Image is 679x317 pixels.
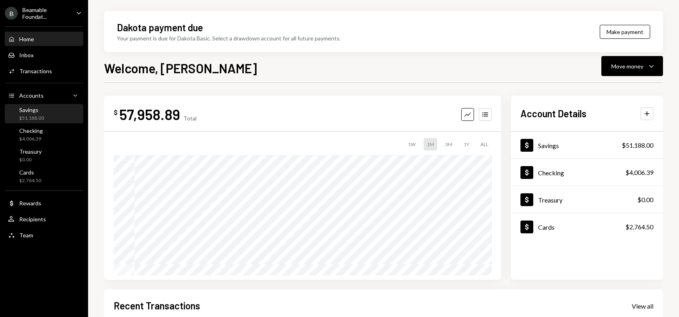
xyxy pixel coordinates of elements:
a: Rewards [5,196,83,210]
h2: Recent Transactions [114,299,200,312]
a: Home [5,32,83,46]
a: Cards$2,764.50 [5,167,83,186]
div: 3M [442,138,456,150]
div: $2,764.50 [625,222,653,232]
div: 1W [405,138,419,150]
div: Treasury [538,196,562,204]
div: Move money [611,62,643,70]
div: 1Y [460,138,472,150]
a: Treasury$0.00 [511,186,663,213]
div: Cards [538,223,554,231]
button: Make payment [600,25,650,39]
div: Inbox [19,52,34,58]
div: ALL [477,138,492,150]
a: Inbox [5,48,83,62]
div: Your payment is due for Dakota Basic. Select a drawdown account for all future payments. [117,34,341,42]
div: $2,764.50 [19,177,41,184]
div: Transactions [19,68,52,74]
div: $51,188.00 [622,140,653,150]
a: Savings$51,188.00 [5,104,83,123]
div: $51,188.00 [19,115,44,122]
a: Checking$4,006.39 [511,159,663,186]
div: Savings [19,106,44,113]
div: $0.00 [637,195,653,205]
div: $0.00 [19,156,42,163]
h1: Welcome, [PERSON_NAME] [104,60,257,76]
h2: Account Details [520,107,587,120]
div: 1M [424,138,437,150]
div: Rewards [19,200,41,207]
a: View all [632,301,653,310]
div: $4,006.39 [625,168,653,177]
a: Recipients [5,212,83,226]
a: Team [5,228,83,242]
a: Checking$4,006.39 [5,125,83,144]
div: Accounts [19,92,44,99]
div: Cards [19,169,41,176]
a: Accounts [5,88,83,102]
div: B [5,7,18,20]
div: Savings [538,142,559,149]
a: Cards$2,764.50 [511,213,663,240]
div: 57,958.89 [119,105,180,123]
div: Recipients [19,216,46,223]
div: Dakota payment due [117,21,203,34]
a: Transactions [5,64,83,78]
div: Treasury [19,148,42,155]
div: Checking [19,127,43,134]
div: Team [19,232,33,239]
a: Savings$51,188.00 [511,132,663,158]
div: Total [183,115,197,122]
div: Checking [538,169,564,177]
button: Move money [601,56,663,76]
div: $4,006.39 [19,136,43,142]
div: Beamable Foundat... [22,6,70,20]
a: Treasury$0.00 [5,146,83,165]
div: $ [114,108,118,116]
div: Home [19,36,34,42]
